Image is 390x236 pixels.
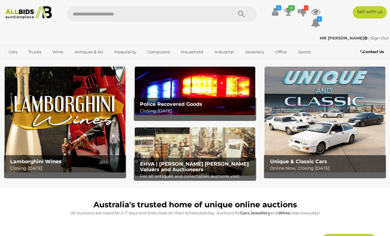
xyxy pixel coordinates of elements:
strong: Cars [240,210,249,215]
p: Closing [DATE] [140,107,253,115]
a: Computers [143,47,174,57]
img: Lamborghini Wines [5,67,125,172]
a: 2 [311,17,320,28]
a: Antiques & Art [71,47,107,57]
img: Unique & Classic Cars [265,67,385,172]
b: EHVA | [PERSON_NAME] [PERSON_NAME] Valuers and Auctioneers [140,161,249,172]
strong: Jewellery [250,210,270,215]
a: Cars [5,47,21,57]
strong: MR [PERSON_NAME] [320,35,367,40]
button: Search [226,6,257,22]
strong: Wine [278,210,289,215]
b: Unique & Classic Cars [270,159,327,164]
img: EHVA | Evans Hastings Valuers and Auctioneers [135,127,256,176]
a: Sports [294,47,315,57]
b: Police Recovered Goods [140,101,202,107]
i: 1 [304,5,308,10]
a: Lamborghini Wines Lamborghini Wines Closing [DATE] [5,67,125,172]
a: [GEOGRAPHIC_DATA] [5,57,56,67]
img: Police Recovered Goods [135,67,256,115]
h1: Australia's trusted home of unique online auctions [8,201,382,209]
a: Household [177,47,207,57]
a: Jewellery [241,47,268,57]
p: Online Now, Closing [DATE] [270,164,383,172]
b: Lamborghini Wines [10,159,62,164]
p: All Auctions are listed for 4-7 days and bids close on their scheduled day. Auctions for , and cl... [8,209,382,217]
p: Closing [DATE] [10,164,123,172]
a: Contact Us [360,48,385,55]
a: Industrial [211,47,238,57]
i: $ [276,5,281,10]
a: EHVA | Evans Hastings Valuers and Auctioneers EHVA | [PERSON_NAME] [PERSON_NAME] Valuers and Auct... [135,127,256,176]
b: Contact Us [360,49,384,54]
a: 1 [298,6,307,17]
a: Unique & Classic Cars Unique & Classic Cars Online Now, Closing [DATE] [265,67,385,172]
a: Sell with us [353,6,387,19]
a: MR [PERSON_NAME] [320,35,368,40]
a: 10 [284,6,293,17]
a: Hospitality [110,47,140,57]
i: 2 [317,16,322,22]
a: Sign Out [371,35,388,40]
a: Office [271,47,291,57]
img: Allbids.com.au [3,6,54,19]
a: Trucks [24,47,45,57]
a: Wine [48,47,67,57]
a: $ [270,6,280,17]
i: 10 [288,5,295,10]
p: For all antiques and collectables auctions visit: EHVA [140,172,253,188]
a: Police Recovered Goods Police Recovered Goods Closing [DATE] [135,67,256,115]
span: | [368,35,370,40]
